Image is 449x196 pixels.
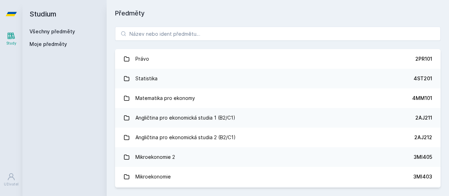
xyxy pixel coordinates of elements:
div: Study [6,41,16,46]
a: Mikroekonomie 2 3MI405 [115,147,441,167]
div: 3MI405 [414,154,432,161]
div: Právo [135,52,149,66]
div: Mikroekonomie 2 [135,150,175,164]
a: Uživatel [1,169,21,190]
a: Statistika 4ST201 [115,69,441,88]
div: Matematika pro ekonomy [135,91,195,105]
div: Uživatel [4,182,19,187]
div: 4ST201 [414,75,432,82]
h1: Předměty [115,8,441,18]
div: 3MI403 [413,173,432,180]
span: Moje předměty [29,41,67,48]
div: 2AJ211 [415,114,432,121]
a: Všechny předměty [29,28,75,34]
a: Mikroekonomie 3MI403 [115,167,441,187]
a: Study [1,28,21,49]
div: Angličtina pro ekonomická studia 2 (B2/C1) [135,130,236,144]
div: Statistika [135,72,158,86]
div: 4MM101 [412,95,432,102]
div: Angličtina pro ekonomická studia 1 (B2/C1) [135,111,235,125]
div: 2AJ212 [414,134,432,141]
input: Název nebo ident předmětu… [115,27,441,41]
div: 2PR101 [415,55,432,62]
a: Právo 2PR101 [115,49,441,69]
a: Matematika pro ekonomy 4MM101 [115,88,441,108]
a: Angličtina pro ekonomická studia 1 (B2/C1) 2AJ211 [115,108,441,128]
a: Angličtina pro ekonomická studia 2 (B2/C1) 2AJ212 [115,128,441,147]
div: Mikroekonomie [135,170,171,184]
